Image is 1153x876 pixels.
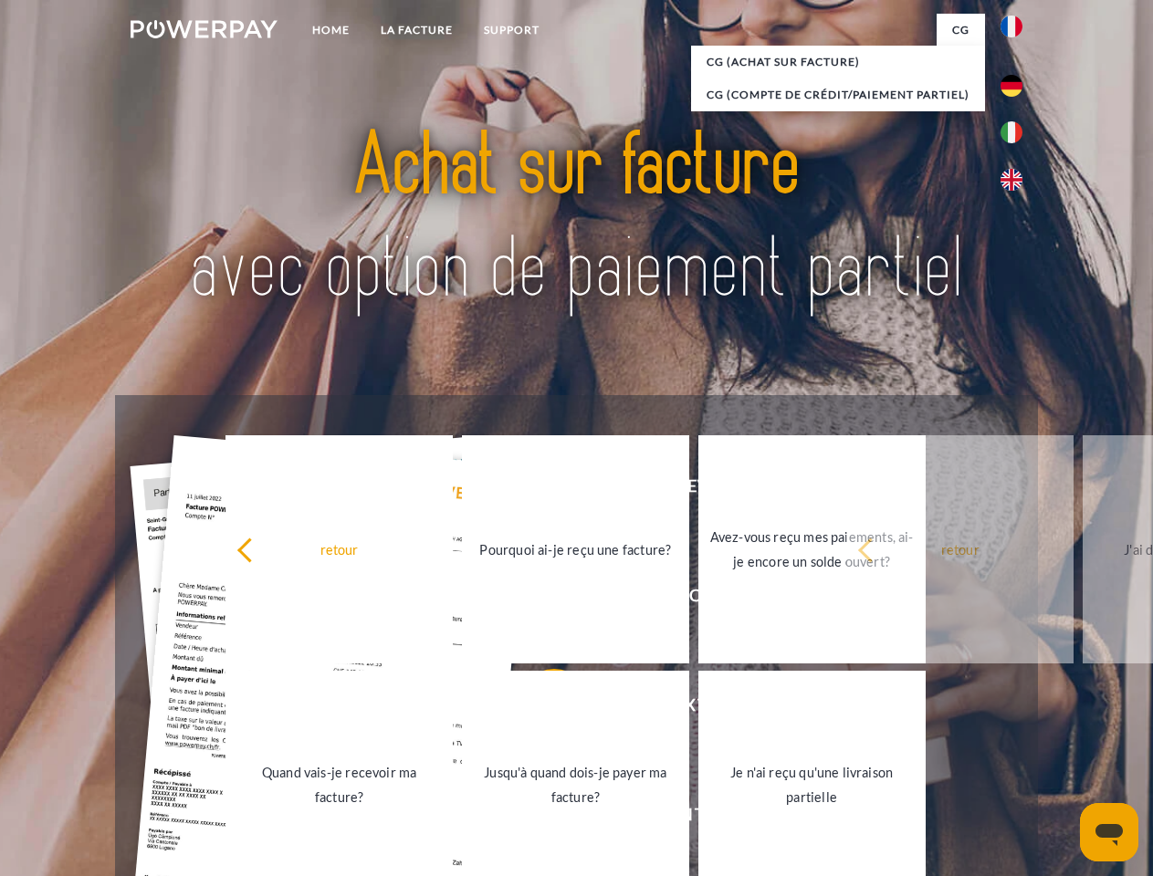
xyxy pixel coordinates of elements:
[691,78,985,111] a: CG (Compte de crédit/paiement partiel)
[1001,75,1022,97] img: de
[937,14,985,47] a: CG
[1001,169,1022,191] img: en
[131,20,278,38] img: logo-powerpay-white.svg
[236,537,442,561] div: retour
[1001,121,1022,143] img: it
[857,537,1063,561] div: retour
[691,46,985,78] a: CG (achat sur facture)
[473,760,678,809] div: Jusqu'à quand dois-je payer ma facture?
[1080,803,1138,861] iframe: Bouton de lancement de la fenêtre de messagerie
[698,435,926,663] a: Avez-vous reçu mes paiements, ai-je encore un solde ouvert?
[709,525,915,574] div: Avez-vous reçu mes paiements, ai-je encore un solde ouvert?
[1001,16,1022,37] img: fr
[473,537,678,561] div: Pourquoi ai-je reçu une facture?
[297,14,365,47] a: Home
[468,14,555,47] a: Support
[709,760,915,809] div: Je n'ai reçu qu'une livraison partielle
[365,14,468,47] a: LA FACTURE
[236,760,442,809] div: Quand vais-je recevoir ma facture?
[174,88,979,349] img: title-powerpay_fr.svg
